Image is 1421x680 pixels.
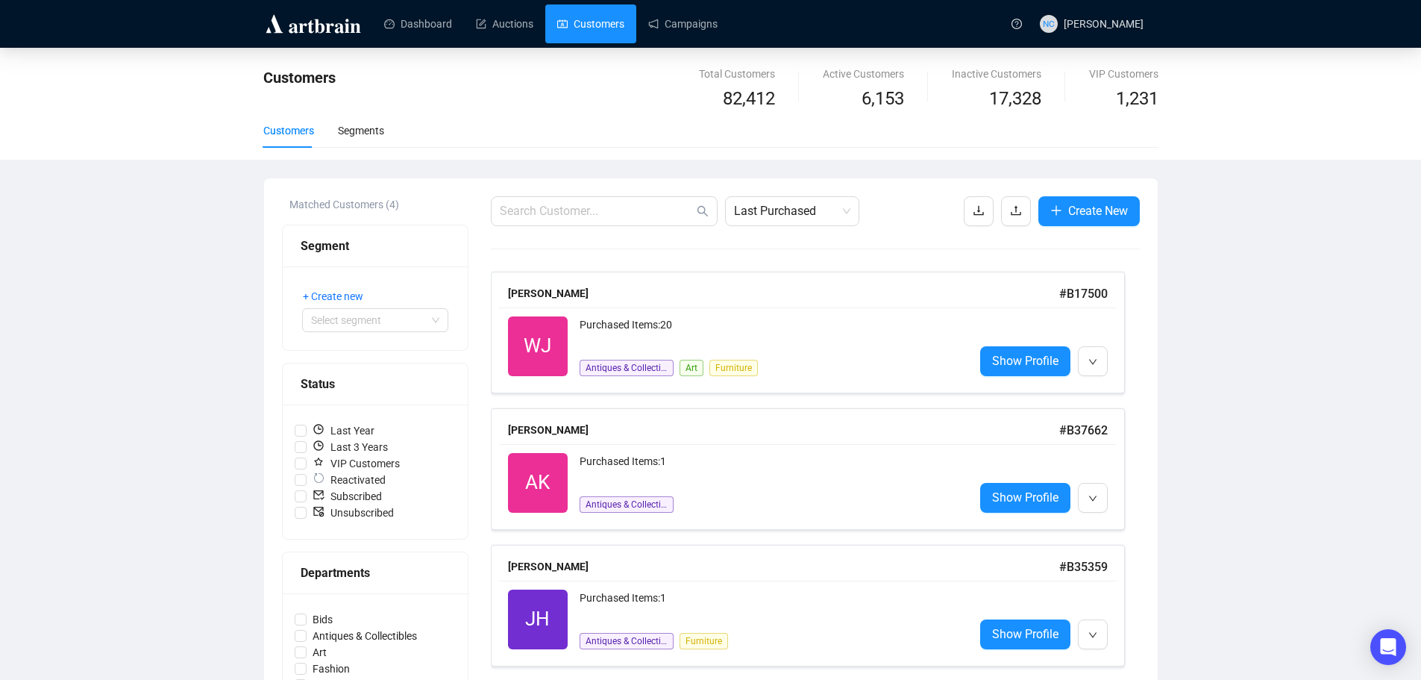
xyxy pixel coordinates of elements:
[580,633,674,649] span: Antiques & Collectibles
[992,352,1058,370] span: Show Profile
[289,196,468,213] div: Matched Customers (4)
[1088,631,1097,640] span: down
[524,331,551,361] span: WJ
[980,483,1070,513] a: Show Profile
[307,422,380,439] span: Last Year
[580,360,674,376] span: Antiques & Collectibles
[1088,358,1097,366] span: down
[580,590,962,620] div: Purchased Items: 1
[491,408,1140,530] a: [PERSON_NAME]#B37662AKPurchased Items:1Antiques & CollectiblesShow Profile
[580,316,962,346] div: Purchased Items: 20
[1059,560,1108,574] span: # B35359
[500,202,694,220] input: Search Customer...
[580,496,674,513] span: Antiques & Collectibles
[307,439,394,455] span: Last 3 Years
[263,12,363,36] img: logo
[709,360,758,376] span: Furniture
[648,4,718,43] a: Campaigns
[1043,16,1055,31] span: NC
[992,625,1058,643] span: Show Profile
[973,205,985,216] span: download
[307,472,392,488] span: Reactivated
[301,375,450,393] div: Status
[302,284,375,308] button: + Create new
[989,85,1041,113] span: 17,328
[491,545,1140,667] a: [PERSON_NAME]#B35359JHPurchased Items:1Antiques & CollectiblesFurnitureShow Profile
[307,505,400,521] span: Unsubscribed
[307,455,406,472] span: VIP Customers
[1050,205,1062,216] span: plus
[1064,18,1144,30] span: [PERSON_NAME]
[307,611,339,628] span: Bids
[307,644,333,661] span: Art
[1088,494,1097,503] span: down
[301,564,450,582] div: Departments
[476,4,533,43] a: Auctions
[723,85,775,113] span: 82,412
[384,4,452,43] a: Dashboard
[338,122,384,139] div: Segments
[823,66,904,82] div: Active Customers
[1011,19,1022,29] span: question-circle
[734,197,850,225] span: Last Purchased
[525,467,550,498] span: AK
[508,422,1059,438] div: [PERSON_NAME]
[508,285,1059,302] div: [PERSON_NAME]
[1010,205,1022,216] span: upload
[699,66,775,82] div: Total Customers
[1059,423,1108,437] span: # B37662
[1038,196,1140,226] button: Create New
[263,122,314,139] div: Customers
[301,237,450,255] div: Segment
[307,661,356,677] span: Fashion
[680,633,728,649] span: Furniture
[1068,202,1128,220] span: Create New
[992,488,1058,507] span: Show Profile
[307,628,423,644] span: Antiques & Collectibles
[980,620,1070,649] a: Show Profile
[580,453,962,483] div: Purchased Items: 1
[263,69,336,87] span: Customers
[980,346,1070,376] a: Show Profile
[557,4,624,43] a: Customers
[1059,287,1108,301] span: # B17500
[1116,85,1158,113] span: 1,231
[1370,629,1406,665] div: Open Intercom Messenger
[862,85,904,113] span: 6,153
[525,604,550,634] span: JH
[1089,66,1158,82] div: VIP Customers
[307,488,388,505] span: Subscribed
[697,205,709,217] span: search
[952,66,1041,82] div: Inactive Customers
[303,288,363,305] span: + Create new
[680,360,703,376] span: Art
[491,272,1140,393] a: [PERSON_NAME]#B17500WJPurchased Items:20Antiques & CollectiblesArtFurnitureShow Profile
[508,558,1059,575] div: [PERSON_NAME]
